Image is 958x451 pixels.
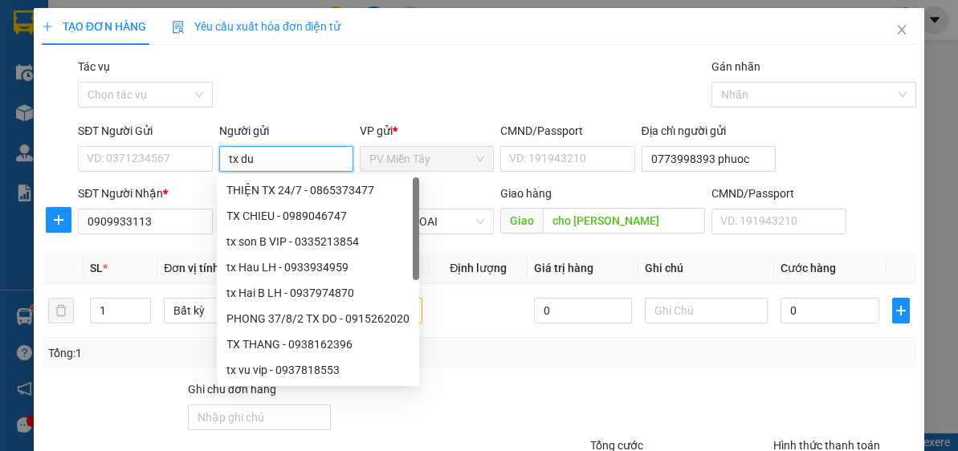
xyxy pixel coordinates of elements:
[226,233,410,250] div: tx son B VIP - 0335213854
[188,404,331,430] input: Ghi chú đơn hàng
[47,213,71,226] span: plus
[42,20,146,33] span: TẠO ĐƠN HÀNG
[219,122,353,140] div: Người gửi
[781,262,836,274] span: Cước hàng
[879,8,924,53] button: Close
[534,262,593,274] span: Giá trị hàng
[46,207,71,233] button: plus
[642,122,776,140] div: Địa chỉ người gửi
[188,383,276,396] label: Ghi chú đơn hàng
[226,181,410,199] div: THIỆN TX 24/7 - 0865373477
[226,361,410,379] div: tx vu vip - 0937818553
[895,23,908,36] span: close
[500,187,552,200] span: Giao hàng
[164,262,224,274] span: Đơn vị tính
[48,298,74,323] button: delete
[450,262,507,274] span: Định lượng
[78,185,212,202] div: SĐT Người Nhận
[173,299,277,323] span: Bất kỳ
[543,208,705,234] input: Dọc đường
[48,344,372,362] div: Tổng: 1
[711,60,760,73] label: Gán nhãn
[217,306,419,331] div: PHONG 37/8/2 TX DO - 0915262020
[500,122,634,140] div: CMND/Passport
[217,177,419,203] div: THIỆN TX 24/7 - 0865373477
[172,21,185,34] img: icon
[642,146,776,172] input: Địa chỉ của người gửi
[892,298,911,323] button: plus
[217,254,419,280] div: tx Hau LH - 0933934959
[893,304,910,317] span: plus
[42,21,53,32] span: plus
[226,335,410,353] div: TX THANG - 0938162396
[217,229,419,254] div: tx son B VIP - 0335213854
[78,122,212,140] div: SĐT Người Gửi
[711,185,846,202] div: CMND/Passport
[226,207,410,225] div: TX CHIEU - 0989046747
[369,209,484,234] span: HANG NGOAI
[217,357,419,383] div: tx vu vip - 0937818553
[226,310,410,327] div: PHONG 37/8/2 TX DO - 0915262020
[226,258,410,276] div: tx Hau LH - 0933934959
[217,331,419,357] div: TX THANG - 0938162396
[78,60,110,73] label: Tác vụ
[90,262,103,274] span: SL
[500,208,543,234] span: Giao
[645,298,768,323] input: Ghi Chú
[369,147,484,171] span: PV Miền Tây
[360,122,494,140] div: VP gửi
[226,284,410,302] div: tx Hai B LH - 0937974870
[534,298,632,323] input: 0
[638,253,774,284] th: Ghi chú
[217,203,419,229] div: TX CHIEU - 0989046747
[217,280,419,306] div: tx Hai B LH - 0937974870
[172,20,341,33] span: Yêu cầu xuất hóa đơn điện tử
